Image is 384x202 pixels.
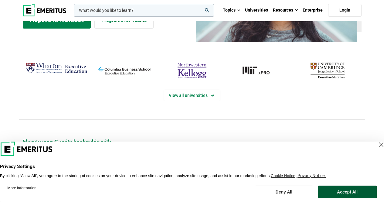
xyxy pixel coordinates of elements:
[74,4,214,17] input: woocommerce-product-search-field-0
[164,90,220,101] a: View Universities
[161,60,223,80] img: northwestern-kellogg
[229,60,291,80] img: MIT xPRO
[23,138,362,146] p: Elevate your C-suite leadership with
[297,60,358,80] img: cambridge-judge-business-school
[26,60,87,76] img: Wharton Executive Education
[328,4,362,17] a: Login
[229,60,291,80] a: MIT-xPRO
[93,60,155,80] img: columbia-business-school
